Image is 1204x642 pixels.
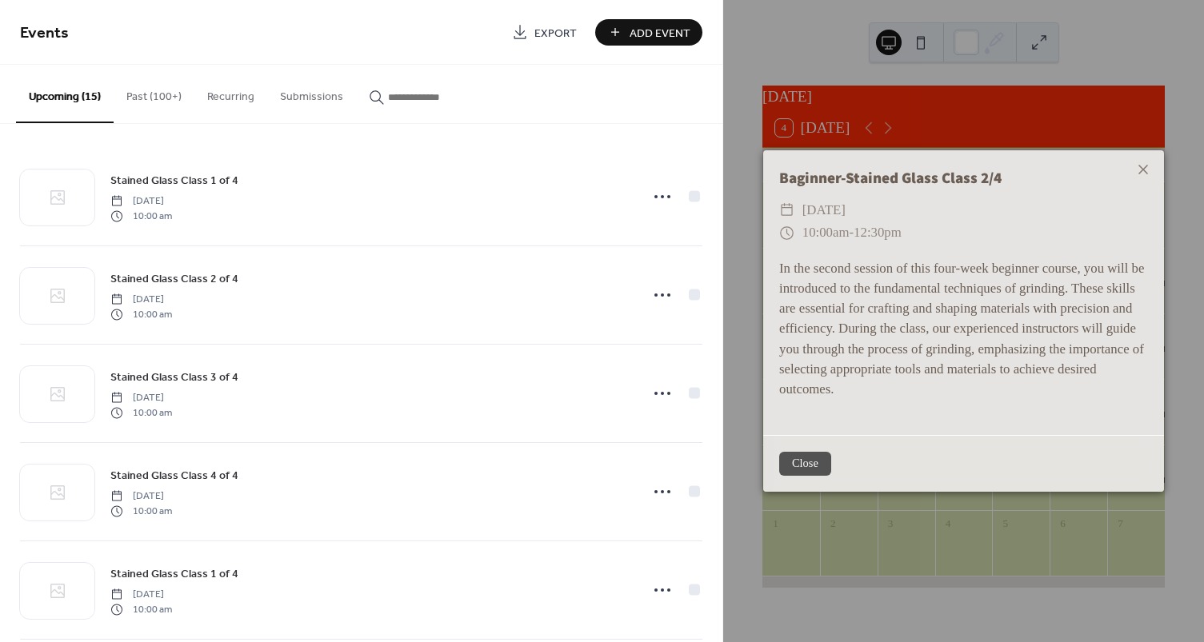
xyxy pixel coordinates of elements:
button: Past (100+) [114,65,194,122]
span: [DATE] [802,199,846,222]
span: Add Event [630,25,690,42]
span: 10:00 am [110,504,172,518]
span: [DATE] [110,391,172,405]
span: [DATE] [110,588,172,602]
a: Stained Glass Class 3 of 4 [110,368,238,386]
span: [DATE] [110,293,172,307]
a: Stained Glass Class 2 of 4 [110,269,238,288]
span: 10:00 am [110,405,172,420]
a: Stained Glass Class 4 of 4 [110,466,238,484]
a: Stained Glass Class 1 of 4 [110,564,238,583]
span: 10:00 am [110,307,172,321]
span: 12:30pm [854,225,902,240]
span: [DATE] [110,489,172,504]
button: Add Event [595,19,702,46]
button: Upcoming (15) [16,65,114,123]
span: Stained Glass Class 2 of 4 [110,271,238,288]
span: Stained Glass Class 4 of 4 [110,468,238,484]
span: [DATE] [110,194,172,209]
span: 10:00 am [110,602,172,616]
span: Stained Glass Class 1 of 4 [110,566,238,583]
button: Submissions [267,65,356,122]
a: Export [500,19,589,46]
button: Close [779,452,831,476]
span: 10:00 am [110,209,172,223]
span: Stained Glass Class 1 of 4 [110,173,238,189]
div: Baginner-Stained Glass Class 2/4 [763,166,1164,189]
span: 10:00am [802,225,850,240]
div: ​ [779,199,794,222]
span: Events [20,18,69,49]
div: In the second session of this four-week beginner course, you will be introduced to the fundamenta... [763,258,1164,420]
span: Stained Glass Class 3 of 4 [110,369,238,386]
a: Stained Glass Class 1 of 4 [110,171,238,189]
div: ​ [779,221,794,245]
button: Recurring [194,65,267,122]
span: Export [534,25,577,42]
span: - [850,225,854,240]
